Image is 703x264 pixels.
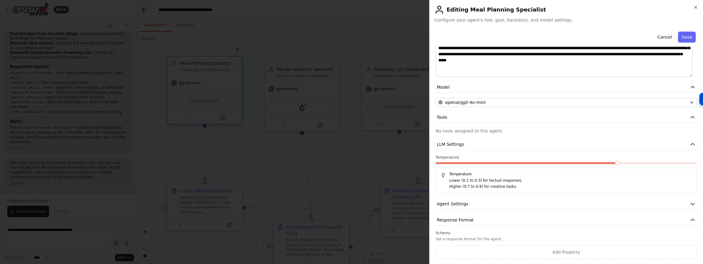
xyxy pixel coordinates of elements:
[436,98,697,107] button: openai/gpt-4o-mini
[441,172,692,177] h5: Temperature
[436,245,697,259] button: Add Property
[434,214,698,226] button: Response Format
[434,5,698,15] h2: Editing Meal Planning Specialist
[437,141,464,147] span: LLM Settings
[437,217,474,223] span: Response Format
[436,231,697,235] label: Schema
[449,178,692,184] p: Lower (0.1 to 0.3) for factual responses.
[434,17,698,23] span: Configure your agent's role, goal, backstory, and model settings.
[449,184,692,190] p: Higher (0.7 to 0.9) for creative tasks.
[436,237,697,242] p: Set a response format for the agent.
[437,114,447,120] span: Tools
[678,32,696,43] button: Save
[654,32,675,43] button: Cancel
[436,155,460,160] span: Temperature:
[434,112,698,123] button: Tools
[434,198,698,210] button: Agent Settings
[437,84,450,90] span: Model
[434,139,698,150] button: LLM Settings
[436,128,697,134] p: No tools assigned to this agent.
[437,201,468,207] span: Agent Settings
[434,82,698,93] button: Model
[445,99,486,105] span: openai/gpt-4o-mini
